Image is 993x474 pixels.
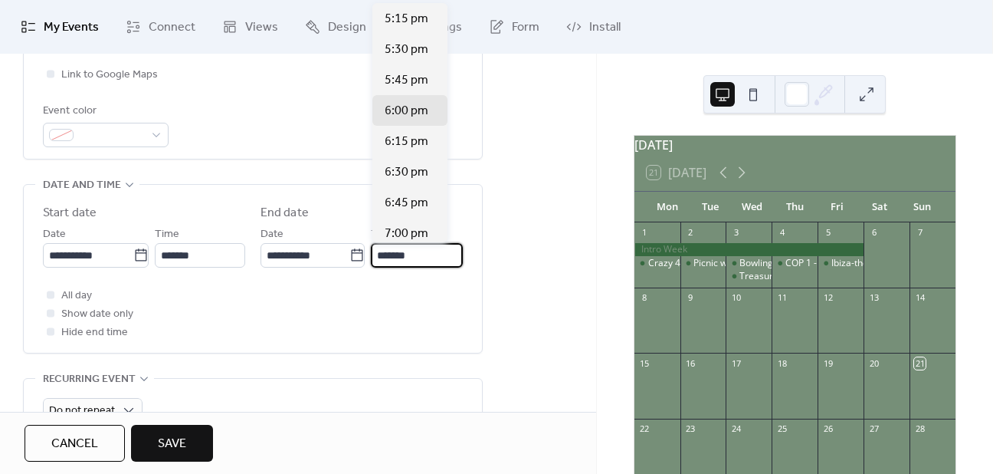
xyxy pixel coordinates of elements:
div: [DATE] [634,136,955,154]
span: Cancel [51,435,98,453]
div: Start date [43,204,97,222]
div: Intro Week [634,243,864,256]
div: 1 [639,227,651,239]
div: COP 1 - [GEOGRAPHIC_DATA] [785,257,912,270]
div: Picnic w/ board games [693,257,789,270]
div: Bowling [726,257,772,270]
div: 24 [730,423,742,435]
a: Install [555,6,632,48]
div: Treasure Hunt [726,270,772,283]
span: Form [512,18,539,37]
span: Recurring event [43,370,136,389]
div: 23 [685,423,696,435]
div: Fri [816,192,858,222]
div: 15 [639,357,651,369]
div: Picnic w/ board games [680,257,726,270]
span: Hide end time [61,324,128,342]
div: 2 [685,227,696,239]
div: 20 [868,357,880,369]
div: Wed [731,192,773,222]
span: Install [589,18,621,37]
div: Sat [858,192,900,222]
span: 6:30 pm [385,163,428,182]
span: Link to Google Maps [61,66,158,84]
div: 5 [822,227,834,239]
span: Do not repeat [49,400,115,421]
button: Save [131,425,213,462]
div: 10 [730,292,742,304]
div: 3 [730,227,742,239]
span: Time [371,225,395,244]
span: Date and time [43,176,121,195]
div: 12 [822,292,834,304]
div: Tue [689,192,731,222]
span: Design [328,18,366,37]
div: Treasure [PERSON_NAME] [739,270,853,283]
div: 27 [868,423,880,435]
span: Save [158,435,186,453]
div: End date [261,204,309,222]
div: Sun [901,192,943,222]
div: 4 [776,227,788,239]
span: All day [61,287,92,305]
a: Views [211,6,290,48]
div: 11 [776,292,788,304]
a: My Events [9,6,110,48]
div: 19 [822,357,834,369]
span: Time [155,225,179,244]
span: 6:00 pm [385,102,428,120]
span: Views [245,18,278,37]
span: 6:45 pm [385,194,428,212]
span: Date [261,225,283,244]
div: Crazy 44 - Campus Tour [648,257,751,270]
div: 26 [822,423,834,435]
span: Date [43,225,66,244]
a: Connect [114,6,207,48]
span: 5:30 pm [385,41,428,59]
div: Ibiza-themed Brunch [831,257,920,270]
div: Mon [647,192,689,222]
div: 8 [639,292,651,304]
div: 16 [685,357,696,369]
span: 6:15 pm [385,133,428,151]
div: 28 [914,423,926,435]
div: 21 [914,357,926,369]
div: 6 [868,227,880,239]
div: 13 [868,292,880,304]
div: Event color [43,102,165,120]
div: Bowling [739,257,773,270]
a: Form [477,6,551,48]
div: COP 1 - Ibiza [772,257,818,270]
div: 9 [685,292,696,304]
a: Design [293,6,378,48]
div: 25 [776,423,788,435]
div: 17 [730,357,742,369]
div: Thu [774,192,816,222]
div: 7 [914,227,926,239]
span: My Events [44,18,99,37]
span: 5:15 pm [385,10,428,28]
span: 5:45 pm [385,71,428,90]
div: 18 [776,357,788,369]
div: 22 [639,423,651,435]
span: Show date only [61,305,133,324]
button: Cancel [25,425,125,462]
div: Crazy 44 - Campus Tour [634,257,680,270]
div: 14 [914,292,926,304]
span: 7:00 pm [385,225,428,243]
div: Ibiza-themed Brunch [818,257,864,270]
span: Connect [149,18,195,37]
